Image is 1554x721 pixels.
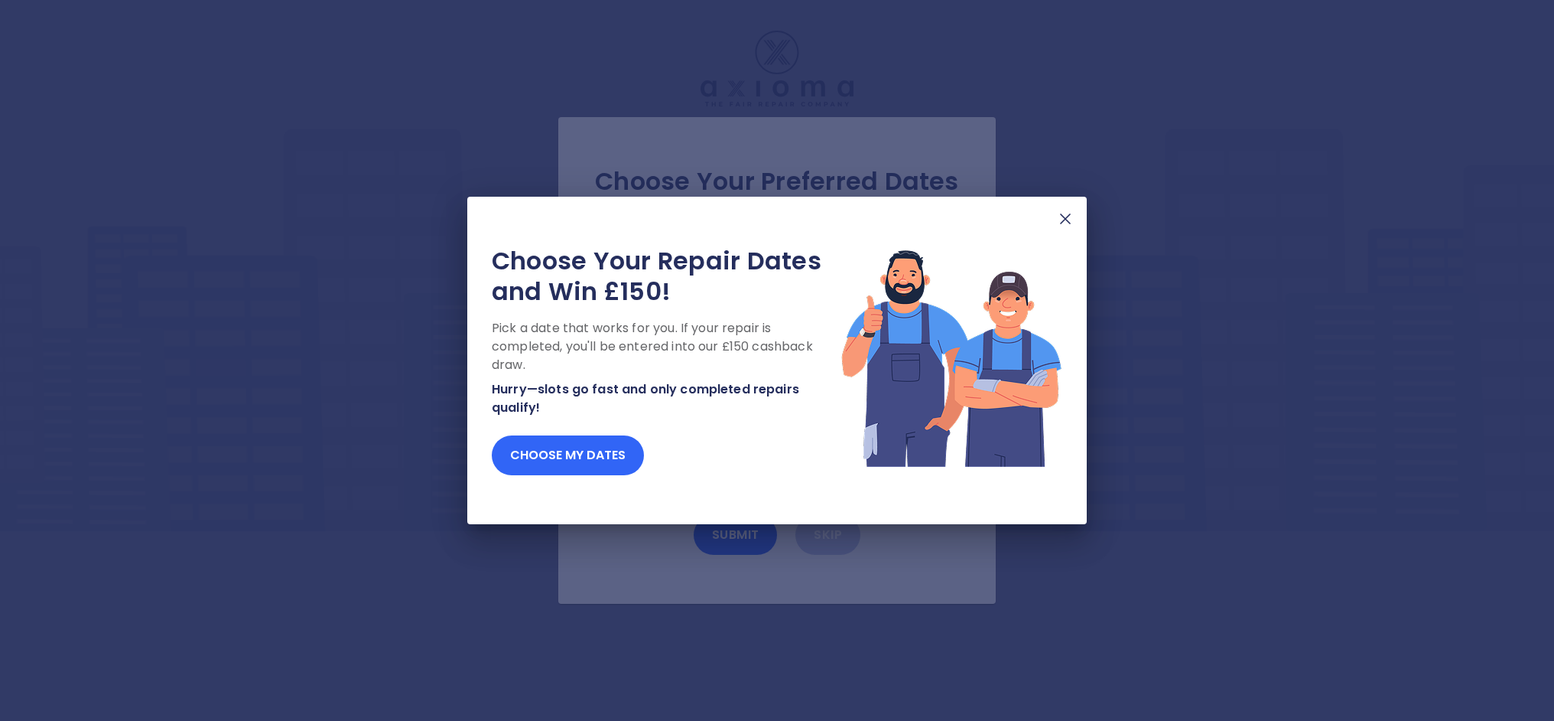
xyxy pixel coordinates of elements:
img: Lottery [840,246,1062,469]
p: Pick a date that works for you. If your repair is completed, you'll be entered into our £150 cash... [492,319,840,374]
img: X Mark [1056,210,1074,228]
h2: Choose Your Repair Dates and Win £150! [492,246,840,307]
p: Hurry—slots go fast and only completed repairs qualify! [492,380,840,417]
button: Choose my dates [492,436,644,475]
